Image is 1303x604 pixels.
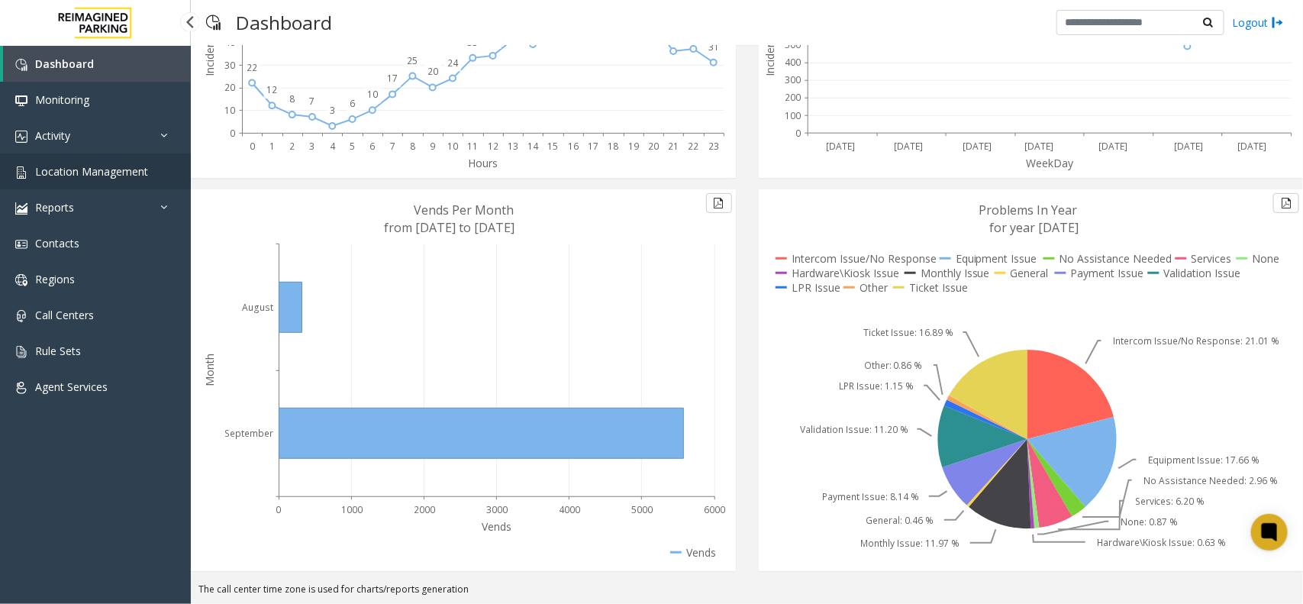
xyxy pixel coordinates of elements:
[15,95,27,107] img: 'icon'
[15,346,27,358] img: 'icon'
[863,326,953,339] text: Ticket Issue: 16.89 %
[35,272,75,286] span: Regions
[979,202,1077,218] text: Problems In Year
[35,92,89,107] span: Monitoring
[467,140,478,153] text: 11
[230,127,235,140] text: 0
[527,140,539,153] text: 14
[826,140,855,153] text: [DATE]
[430,140,435,153] text: 9
[894,140,923,153] text: [DATE]
[269,140,275,153] text: 1
[486,503,508,516] text: 3000
[414,503,435,516] text: 2000
[704,503,725,516] text: 6000
[1135,495,1205,508] text: Services: 6.20 %
[668,140,679,153] text: 21
[548,140,559,153] text: 15
[224,36,235,49] text: 40
[224,427,273,440] text: September
[795,127,801,140] text: 0
[822,490,919,503] text: Payment Issue: 8.14 %
[35,128,70,143] span: Activity
[860,537,960,550] text: Monthly Issue: 11.97 %
[266,83,277,96] text: 12
[1143,474,1278,487] text: No Assistance Needed: 2.96 %
[1027,156,1075,170] text: WeekDay
[488,140,498,153] text: 12
[447,140,458,153] text: 10
[559,503,580,516] text: 4000
[1097,536,1226,549] text: Hardware\Kiosk Issue: 0.63 %
[330,140,336,153] text: 4
[588,140,598,153] text: 17
[1121,515,1178,528] text: None: 0.87 %
[369,140,375,153] text: 6
[385,219,515,236] text: from [DATE] to [DATE]
[447,57,459,69] text: 24
[15,202,27,215] img: 'icon'
[800,423,908,436] text: Validation Issue: 11.20 %
[15,238,27,250] img: 'icon'
[989,219,1079,236] text: for year [DATE]
[467,36,478,49] text: 33
[488,34,499,47] text: 34
[1272,15,1284,31] img: logout
[206,4,221,41] img: pageIcon
[289,92,295,105] text: 8
[35,380,108,394] span: Agent Services
[15,310,27,322] img: 'icon'
[15,166,27,179] img: 'icon'
[1273,193,1299,213] button: Export to pdf
[35,57,94,71] span: Dashboard
[247,61,257,74] text: 22
[763,32,777,76] text: Incidents
[228,4,340,41] h3: Dashboard
[224,104,235,117] text: 10
[367,88,378,101] text: 10
[866,514,934,527] text: General: 0.46 %
[224,82,235,95] text: 20
[963,140,992,153] text: [DATE]
[407,54,418,67] text: 25
[390,140,395,153] text: 7
[15,131,27,143] img: 'icon'
[202,354,217,387] text: Month
[628,140,639,153] text: 19
[242,301,273,314] text: August
[330,104,335,117] text: 3
[35,308,94,322] span: Call Centers
[1098,140,1127,153] text: [DATE]
[785,74,801,87] text: 300
[1113,334,1279,347] text: Intercom Issue/No Response: 21.01 %
[3,46,191,82] a: Dashboard
[276,503,282,516] text: 0
[1232,15,1284,31] a: Logout
[785,92,801,105] text: 200
[785,109,801,122] text: 100
[708,140,719,153] text: 23
[785,57,801,69] text: 400
[785,38,801,51] text: 500
[191,583,1303,604] div: The call center time zone is used for charts/reports generation
[202,32,217,76] text: Incidents
[482,519,511,534] text: Vends
[310,140,315,153] text: 3
[414,202,514,218] text: Vends Per Month
[410,140,415,153] text: 8
[350,140,355,153] text: 5
[15,59,27,71] img: 'icon'
[608,140,618,153] text: 18
[468,156,498,170] text: Hours
[568,140,579,153] text: 16
[250,140,255,153] text: 0
[1024,140,1053,153] text: [DATE]
[648,140,659,153] text: 20
[15,274,27,286] img: 'icon'
[35,164,148,179] span: Location Management
[310,95,315,108] text: 7
[224,59,235,72] text: 30
[341,503,363,516] text: 1000
[1148,454,1259,467] text: Equipment Issue: 17.66 %
[350,97,355,110] text: 6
